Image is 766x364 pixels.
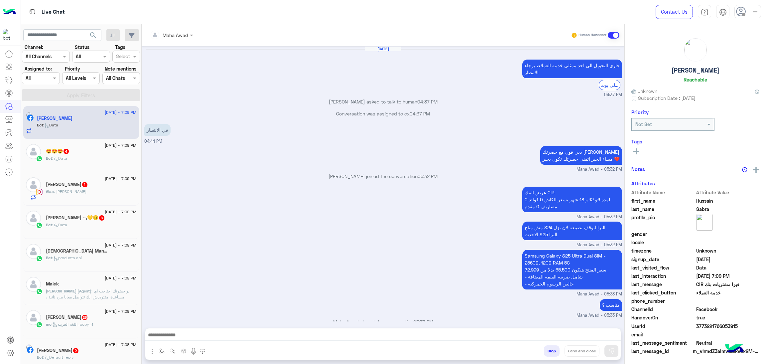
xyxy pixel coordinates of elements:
label: Status [75,44,89,51]
span: null [696,231,760,238]
span: 04:44 PM [144,139,162,144]
p: [PERSON_NAME] asked to talk to human [144,98,622,105]
span: mo [46,322,52,327]
span: [DATE] - 7:09 PM [105,142,136,148]
img: defaultAdmin.png [26,244,41,259]
h6: [DATE] [365,47,401,51]
span: 04:37 PM [410,111,430,116]
img: defaultAdmin.png [26,211,41,226]
h5: Malek [46,281,59,287]
span: 0 [696,339,760,346]
span: Bot [37,355,43,360]
span: Bot [46,156,52,161]
span: last_interaction [631,273,695,279]
img: defaultAdmin.png [26,177,41,192]
p: Conversation was assigned to cx [144,110,622,117]
span: Alaa [46,189,54,194]
img: WhatsApp [36,288,43,295]
h6: Priority [631,109,649,115]
span: 2025-08-01T17:49:33.636Z [696,256,760,263]
img: picture [684,39,707,61]
span: Data [696,264,760,271]
span: فيزا مشتريات بنك CIB [696,281,760,288]
img: tab [28,8,37,16]
img: WhatsApp [36,255,43,262]
span: : Data [52,222,67,227]
h5: Di Maria ~,💛🙂 [46,215,105,221]
h5: Dee Na [37,348,79,353]
span: 05:32 PM [418,173,438,179]
span: 04:37 PM [604,92,622,98]
img: send voice note [190,347,197,355]
span: Maha Awad - 05:33 PM [576,312,622,319]
h5: [PERSON_NAME] [672,67,719,74]
span: last_name [631,206,695,213]
span: last_clicked_button [631,289,695,296]
img: 1403182699927242 [3,29,15,41]
span: 3773221766053915 [696,323,760,330]
button: Drop [544,345,560,357]
span: : اللغة العربية_copy_1 [52,322,93,327]
h6: Tags [631,138,759,144]
h6: Reachable [684,77,707,83]
img: select flow [159,348,165,354]
span: : Data [52,156,67,161]
h5: Alaa Ashraf [46,182,88,187]
img: defaultAdmin.png [26,277,41,292]
img: make a call [200,349,205,354]
img: profile [751,8,759,16]
label: Priority [65,65,80,72]
span: [DATE] - 7:09 PM [105,275,136,281]
span: m_vhmdZ3aImvGlSkvEx2M-k7LRPGplJ_HxSJFOEN7Fi7zhIS8QDfgWmBw6h0PfuFX_ZQwd_NahoQGVs9MJUbXFow [693,348,759,355]
p: 11/9/2025, 4:37 PM [522,60,622,78]
span: null [696,331,760,338]
button: search [85,29,101,44]
span: ChannelId [631,306,695,313]
span: last_message_sentiment [631,339,695,346]
a: tab [698,5,711,19]
img: defaultAdmin.png [26,144,41,159]
img: Facebook [27,347,34,353]
span: 4 [64,149,69,154]
span: الاء اشرف عادل [54,189,86,194]
p: 11/9/2025, 4:44 PM [144,124,171,136]
span: 2 [73,348,78,353]
a: Contact Us [656,5,693,19]
span: UserId [631,323,695,330]
span: [DATE] - 7:09 PM [105,242,136,248]
span: last_message_id [631,348,692,355]
span: null [696,297,760,304]
span: Unknown [696,247,760,254]
span: Attribute Value [696,189,760,196]
span: خدمة العملاء [696,289,760,296]
div: الرجوع الى بوت [599,80,620,90]
h5: Islam Mansour [46,248,109,254]
span: Bot [46,255,52,260]
span: Sabra [696,206,760,213]
p: Maha Awad closed the conversation [144,318,622,325]
span: Subscription Date : [DATE] [638,94,696,101]
span: search [89,31,97,39]
span: timezone [631,247,695,254]
img: picture [696,214,713,231]
span: [DATE] - 7:09 PM [105,308,136,314]
span: [DATE] - 7:09 PM [105,109,136,115]
img: Instagram [36,189,43,195]
label: Tags [115,44,125,51]
span: [DATE] - 7:08 PM [105,342,136,348]
img: tab [719,8,727,16]
span: Hussain [696,197,760,204]
button: select flow [157,345,168,356]
span: signup_date [631,256,695,263]
span: : Data [43,122,58,127]
span: 04:37 PM [417,99,438,104]
span: 2025-09-11T16:09:33.867Z [696,273,760,279]
img: hulul-logo.png [723,337,746,361]
p: 11/9/2025, 5:33 PM [600,299,622,311]
img: add [753,167,759,173]
button: Send and close [565,345,599,357]
span: last_message [631,281,695,288]
span: null [696,239,760,246]
span: [DATE] - 7:09 PM [105,176,136,182]
span: email [631,331,695,338]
